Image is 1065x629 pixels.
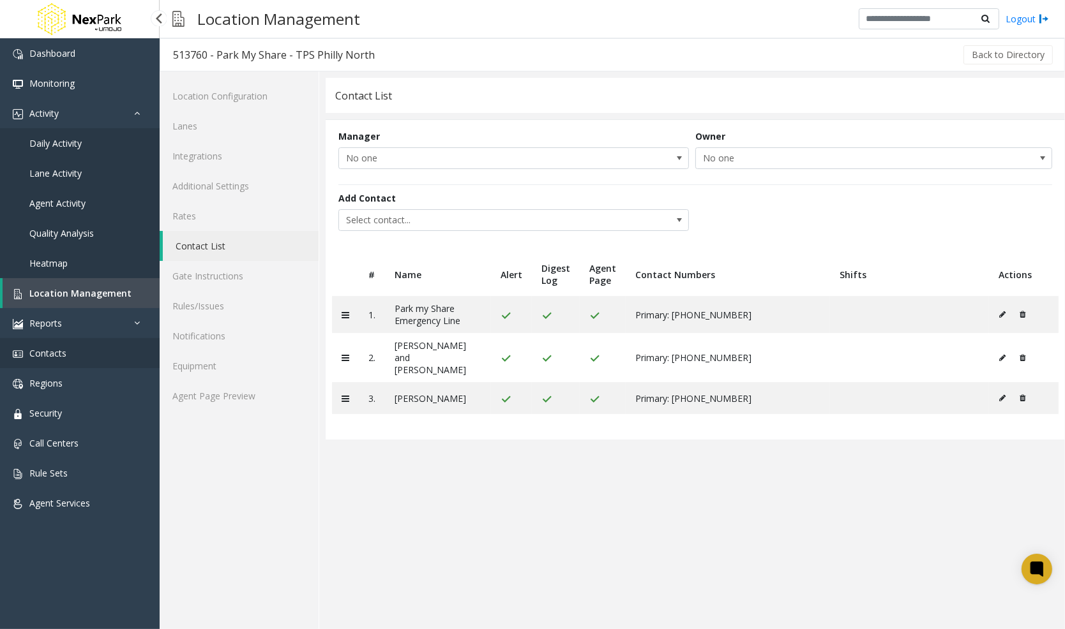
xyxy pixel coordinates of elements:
td: 1. [359,296,385,333]
img: 'icon' [13,109,23,119]
th: Agent Page [580,253,626,296]
span: Primary: [PHONE_NUMBER] [635,309,752,321]
span: Agent Services [29,497,90,509]
th: Digest Log [532,253,580,296]
a: Notifications [160,321,319,351]
td: 3. [359,382,385,414]
span: Rule Sets [29,467,68,479]
th: Actions [989,253,1059,296]
td: [PERSON_NAME] [385,382,491,414]
a: Rules/Issues [160,291,319,321]
img: 'icon' [13,319,23,329]
div: 513760 - Park My Share - TPS Philly North [173,47,375,63]
span: Primary: [PHONE_NUMBER] [635,352,752,364]
img: 'icon' [13,379,23,389]
th: Shifts [830,253,989,296]
span: Call Centers [29,437,79,449]
span: NO DATA FOUND [695,147,1052,169]
span: Location Management [29,287,132,299]
a: Rates [160,201,319,231]
a: Location Configuration [160,81,319,111]
span: Lane Activity [29,167,82,179]
td: Park my Share Emergency Line [385,296,491,333]
img: 'icon' [13,409,23,419]
div: Contact List [335,87,392,104]
img: check [541,353,552,364]
img: 'icon' [13,289,23,299]
span: Primary: [PHONE_NUMBER] [635,392,752,404]
img: 'icon' [13,49,23,59]
label: Owner [695,129,725,143]
span: Heatmap [29,257,68,269]
img: 'icon' [13,499,23,509]
img: 'icon' [13,439,23,449]
img: check [501,353,511,364]
a: Equipment [160,351,319,381]
td: 2. [359,333,385,382]
img: logout [1039,12,1049,26]
th: Alert [491,253,532,296]
span: No one [696,148,981,168]
th: Contact Numbers [626,253,830,296]
th: # [359,253,385,296]
a: Contact List [163,231,319,261]
a: Integrations [160,141,319,171]
img: check [501,394,511,404]
span: Reports [29,317,62,329]
a: Lanes [160,111,319,141]
img: 'icon' [13,469,23,479]
img: check [541,311,552,321]
span: Security [29,407,62,419]
span: Contacts [29,347,66,359]
img: check [589,353,600,364]
img: check [589,311,600,321]
span: Monitoring [29,77,75,89]
a: Logout [1006,12,1049,26]
button: Back to Directory [963,45,1053,64]
span: Activity [29,107,59,119]
span: Dashboard [29,47,75,59]
span: Quality Analysis [29,227,94,239]
img: check [501,311,511,321]
td: [PERSON_NAME] and [PERSON_NAME] [385,333,491,382]
img: 'icon' [13,79,23,89]
h3: Location Management [191,3,366,34]
a: Agent Page Preview [160,381,319,411]
span: Agent Activity [29,197,86,209]
a: Location Management [3,278,160,308]
span: No one [339,148,619,168]
span: Daily Activity [29,137,82,149]
a: Gate Instructions [160,261,319,291]
label: Manager [338,129,380,143]
label: Add Contact [338,191,396,205]
img: check [541,394,552,404]
img: pageIcon [172,3,185,34]
img: check [589,394,600,404]
span: Select contact... [339,210,619,230]
a: Additional Settings [160,171,319,201]
img: 'icon' [13,349,23,359]
span: Regions [29,377,63,389]
th: Name [385,253,491,296]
